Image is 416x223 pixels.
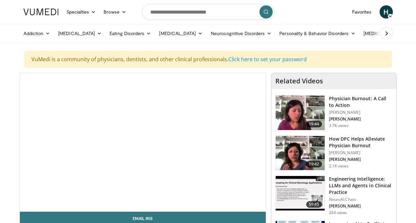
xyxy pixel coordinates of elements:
[380,5,393,19] a: H
[329,150,393,156] p: [PERSON_NAME]
[276,136,325,170] img: 8c03ed1f-ed96-42cb-9200-2a88a5e9b9ab.150x105_q85_crop-smart_upscale.jpg
[329,123,348,128] p: 3.7K views
[306,161,322,167] span: 19:42
[207,27,276,40] a: Neurocognitive Disorders
[275,176,393,215] a: 59:45 Engineering Intelligence: LLMs and Agents in Clinical Practice NeuroAI.Chats [PERSON_NAME] ...
[24,51,392,67] div: VuMedi is a community of physicians, dentists, and other clinical professionals.
[329,110,393,115] p: [PERSON_NAME]
[275,27,359,40] a: Personality & Behavior Disorders
[329,163,348,169] p: 2.1K views
[329,136,393,149] h3: How DPC Helps Alleviate Physician Burnout
[329,176,393,196] h3: Engineering Intelligence: LLMs and Agents in Clinical Practice
[329,210,347,215] p: 264 views
[306,121,322,127] span: 19:44
[20,27,54,40] a: Addiction
[228,56,307,63] a: Click here to set your password
[106,27,155,40] a: Eating Disorders
[54,27,106,40] a: [MEDICAL_DATA]
[275,95,393,130] a: 19:44 Physician Burnout: A Call to Action [PERSON_NAME] [PERSON_NAME] 3.7K views
[348,5,376,19] a: Favorites
[306,201,322,208] span: 59:45
[100,5,130,19] a: Browse
[275,136,393,171] a: 19:42 How DPC Helps Alleviate Physician Burnout [PERSON_NAME] [PERSON_NAME] 2.1K views
[329,203,393,209] p: [PERSON_NAME]
[329,95,393,109] h3: Physician Burnout: A Call to Action
[155,27,207,40] a: [MEDICAL_DATA]
[142,4,274,20] input: Search topics, interventions
[329,157,393,162] p: [PERSON_NAME]
[275,77,323,85] h4: Related Videos
[329,197,393,202] p: NeuroAI.Chats
[276,176,325,210] img: ea6b8c10-7800-4812-b957-8d44f0be21f9.150x105_q85_crop-smart_upscale.jpg
[20,73,266,212] video-js: Video Player
[329,116,393,122] p: [PERSON_NAME]
[63,5,100,19] a: Specialties
[276,96,325,130] img: ae962841-479a-4fc3-abd9-1af602e5c29c.150x105_q85_crop-smart_upscale.jpg
[23,9,59,15] img: VuMedi Logo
